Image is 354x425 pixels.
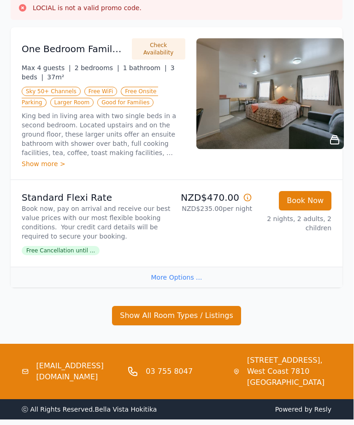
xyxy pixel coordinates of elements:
[248,366,332,388] span: West Coast 7810 [GEOGRAPHIC_DATA]
[37,360,121,383] a: [EMAIL_ADDRESS][DOMAIN_NAME]
[22,406,157,413] span: ⓒ All Rights Reserved. Bella Vista Hokitika
[315,406,332,413] a: Resly
[98,98,154,107] span: Good for Families
[181,204,253,213] p: NZD$235.00 per night
[181,191,253,204] p: NZD$470.00
[132,38,186,60] button: Check Availability
[279,191,332,210] button: Book Now
[248,355,332,366] span: [STREET_ADDRESS],
[22,64,71,72] span: Max 4 guests |
[51,98,94,107] span: Larger Room
[181,405,332,414] span: Powered by
[112,306,242,325] button: Show All Room Types / Listings
[22,246,100,255] span: Free Cancellation until ...
[22,159,186,168] div: Show more >
[22,204,173,241] p: Book now, pay on arrival and receive our best value prices with our most flexible booking conditi...
[260,214,332,233] p: 2 nights, 2 adults, 2 children
[33,3,142,12] h3: LOCIAL is not a valid promo code.
[124,64,167,72] span: 1 bathroom |
[47,73,65,81] span: 37m²
[22,87,81,96] span: Sky 50+ Channels
[75,64,120,72] span: 2 bedrooms |
[85,87,118,96] span: Free WiFi
[11,267,343,287] div: More Options ...
[22,191,173,204] p: Standard Flexi Rate
[22,111,186,157] p: King bed in living area with two single beds in a second bedroom. Located upstairs and on the gro...
[146,366,193,377] a: 03 755 8047
[22,42,127,55] h3: One Bedroom Family Unit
